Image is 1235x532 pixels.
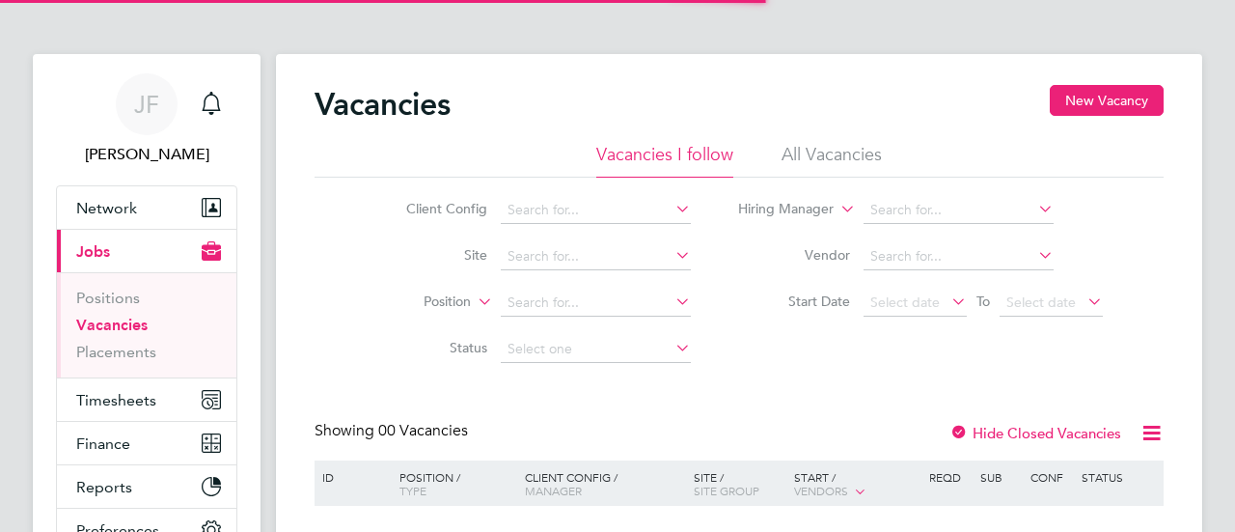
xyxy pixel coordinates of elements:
span: Type [399,483,426,498]
input: Search for... [501,243,691,270]
input: Select one [501,336,691,363]
span: Finance [76,434,130,453]
a: Placements [76,343,156,361]
span: Site Group [694,483,759,498]
span: Reports [76,478,132,496]
span: Manager [525,483,582,498]
div: Sub [975,461,1026,493]
div: Site / [689,461,790,507]
label: Hide Closed Vacancies [949,424,1121,442]
input: Search for... [864,243,1054,270]
button: Reports [57,465,236,508]
label: Start Date [739,293,850,310]
a: Positions [76,289,140,307]
div: Position / [385,461,520,507]
label: Client Config [376,200,487,217]
button: Network [57,186,236,229]
label: Status [376,339,487,356]
h2: Vacancies [315,85,451,124]
div: Reqd [924,461,974,493]
button: Timesheets [57,378,236,421]
label: Site [376,246,487,264]
span: To [971,289,996,314]
span: Select date [870,294,940,311]
button: New Vacancy [1050,85,1164,116]
li: Vacancies I follow [596,143,733,178]
span: Jobs [76,242,110,261]
button: Finance [57,422,236,464]
label: Position [360,293,471,312]
div: Showing [315,421,472,441]
span: Vendors [794,483,848,498]
span: Network [76,199,137,217]
input: Search for... [864,197,1054,224]
div: Jobs [57,272,236,378]
span: Jo Flockhart [56,143,237,166]
div: ID [317,461,385,493]
div: Status [1077,461,1161,493]
label: Hiring Manager [723,200,834,219]
span: Timesheets [76,391,156,409]
input: Search for... [501,290,691,317]
input: Search for... [501,197,691,224]
div: Client Config / [520,461,689,507]
a: Vacancies [76,316,148,334]
label: Vendor [739,246,850,264]
span: Select date [1006,294,1076,311]
span: 00 Vacancies [378,421,468,440]
button: Jobs [57,230,236,272]
span: JF [134,92,159,117]
a: JF[PERSON_NAME] [56,73,237,166]
li: All Vacancies [782,143,882,178]
div: Conf [1026,461,1076,493]
div: Start / [789,461,924,509]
